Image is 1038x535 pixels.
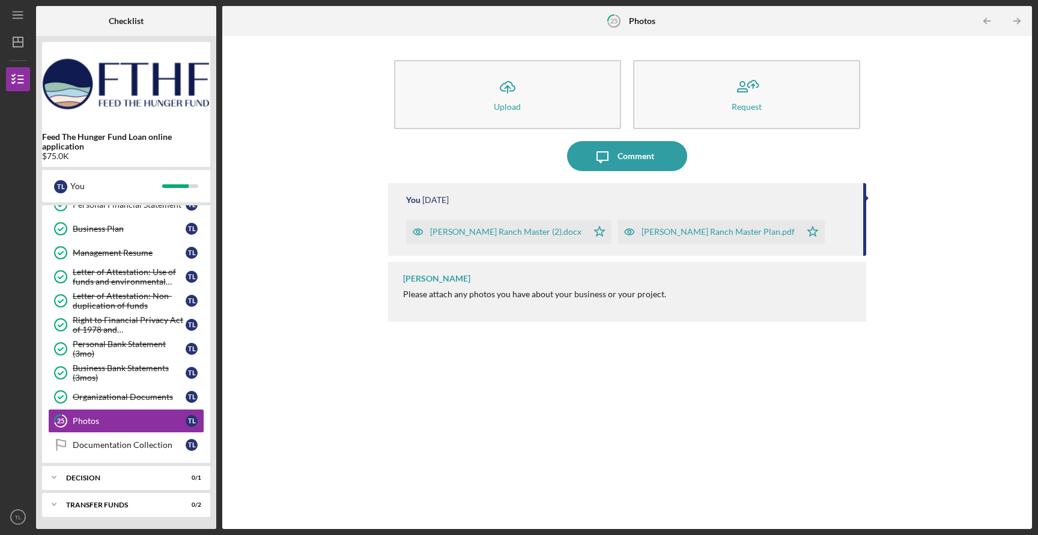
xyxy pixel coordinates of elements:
[42,151,210,161] div: $75.0K
[73,248,186,258] div: Management Resume
[186,391,198,403] div: T L
[422,195,449,205] time: 2025-09-04 23:05
[48,313,204,337] a: Right to Financial Privacy Act of 1978 and AcknowledgementTL
[70,176,162,196] div: You
[186,295,198,307] div: T L
[629,16,655,26] b: Photos
[42,48,210,120] img: Product logo
[186,319,198,331] div: T L
[732,102,762,111] div: Request
[48,361,204,385] a: Business Bank Statements (3mos)TL
[73,363,186,382] div: Business Bank Statements (3mos)
[48,433,204,457] a: Documentation CollectionTL
[567,141,687,171] button: Comment
[57,417,64,425] tspan: 25
[109,16,144,26] b: Checklist
[186,343,198,355] div: T L
[48,289,204,313] a: Letter of Attestation: Non-duplication of fundsTL
[66,474,171,482] div: Decision
[406,195,420,205] div: You
[48,217,204,241] a: Business PlanTL
[633,60,860,129] button: Request
[403,289,666,299] div: Please attach any photos you have about your business or your project.
[180,501,201,509] div: 0 / 2
[6,505,30,529] button: TL
[73,291,186,310] div: Letter of Attestation: Non-duplication of funds
[618,220,825,244] button: [PERSON_NAME] Ranch Master Plan.pdf
[186,367,198,379] div: T L
[54,180,67,193] div: T L
[186,223,198,235] div: T L
[48,265,204,289] a: Letter of Attestation: Use of funds and environmental complianceTL
[186,247,198,259] div: T L
[73,392,186,402] div: Organizational Documents
[48,337,204,361] a: Personal Bank Statement (3mo)TL
[48,241,204,265] a: Management ResumeTL
[73,416,186,426] div: Photos
[48,385,204,409] a: Organizational DocumentsTL
[186,439,198,451] div: T L
[186,415,198,427] div: T L
[180,474,201,482] div: 0 / 1
[73,440,186,450] div: Documentation Collection
[42,132,210,151] b: Feed The Hunger Fund Loan online application
[394,60,621,129] button: Upload
[73,315,186,334] div: Right to Financial Privacy Act of 1978 and Acknowledgement
[186,271,198,283] div: T L
[494,102,521,111] div: Upload
[430,227,581,237] div: [PERSON_NAME] Ranch Master (2).docx
[618,141,654,171] div: Comment
[73,267,186,286] div: Letter of Attestation: Use of funds and environmental compliance
[66,501,171,509] div: Transfer Funds
[642,227,795,237] div: [PERSON_NAME] Ranch Master Plan.pdf
[403,274,470,283] div: [PERSON_NAME]
[610,17,618,25] tspan: 25
[73,339,186,358] div: Personal Bank Statement (3mo)
[406,220,612,244] button: [PERSON_NAME] Ranch Master (2).docx
[73,224,186,234] div: Business Plan
[14,514,22,521] text: TL
[48,409,204,433] a: 25PhotosTL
